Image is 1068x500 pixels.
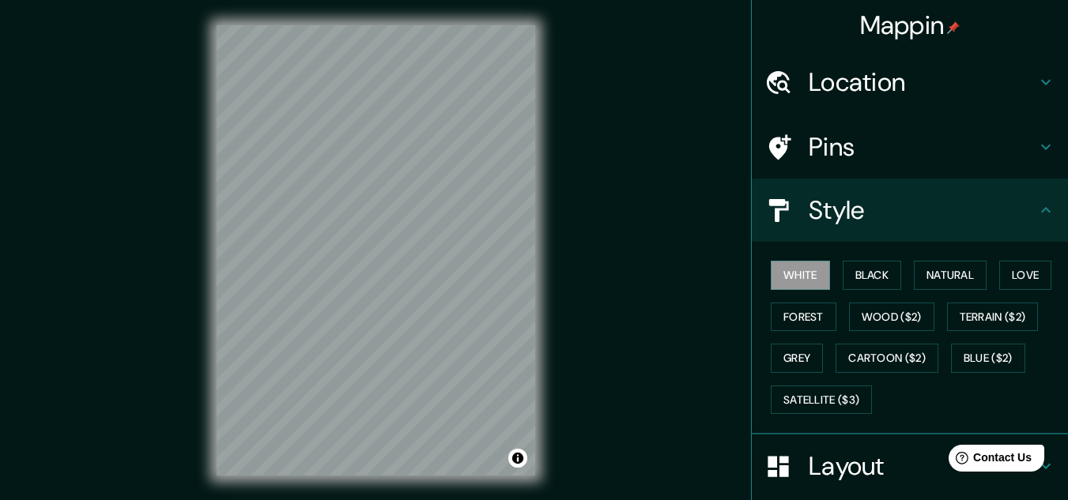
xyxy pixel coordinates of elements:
h4: Layout [809,450,1036,482]
button: White [771,261,830,290]
canvas: Map [217,25,535,476]
iframe: Help widget launcher [927,438,1051,483]
h4: Location [809,66,1036,98]
button: Natural [914,261,987,290]
h4: Mappin [860,9,960,41]
button: Love [999,261,1051,290]
button: Black [843,261,902,290]
div: Style [752,179,1068,242]
div: Layout [752,434,1068,498]
h4: Pins [809,131,1036,163]
div: Pins [752,115,1068,179]
button: Forest [771,303,836,332]
button: Toggle attribution [508,449,527,468]
button: Cartoon ($2) [836,344,938,373]
button: Grey [771,344,823,373]
button: Satellite ($3) [771,385,872,415]
button: Blue ($2) [951,344,1025,373]
button: Terrain ($2) [947,303,1039,332]
button: Wood ($2) [849,303,934,332]
div: Location [752,51,1068,114]
img: pin-icon.png [947,21,960,34]
h4: Style [809,194,1036,226]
